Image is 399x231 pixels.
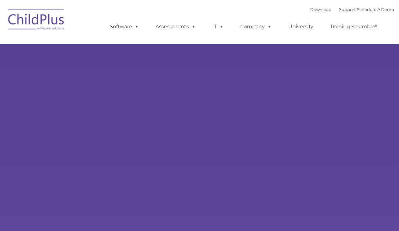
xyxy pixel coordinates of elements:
[149,20,202,33] a: Assessments
[310,7,332,12] a: Download
[234,20,278,33] a: Company
[357,7,394,12] a: Schedule A Demo
[104,20,145,33] a: Software
[310,7,394,12] font: |
[339,7,356,12] a: Support
[282,20,320,33] a: University
[5,5,68,36] img: ChildPlus by Procare Solutions
[324,20,384,33] a: Training Scramble!!
[206,20,230,33] a: IT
